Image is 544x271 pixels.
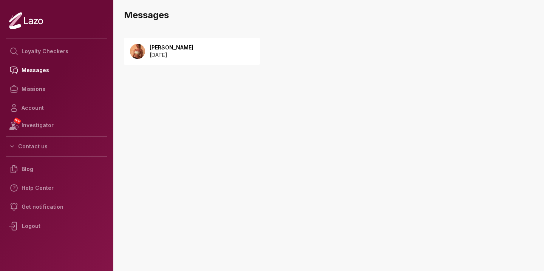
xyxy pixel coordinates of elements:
p: [PERSON_NAME] [150,44,193,51]
a: Account [6,99,107,117]
div: Logout [6,216,107,236]
img: 5dd41377-3645-4864-a336-8eda7bc24f8f [130,44,145,59]
a: Missions [6,80,107,99]
a: Get notification [6,197,107,216]
a: Blog [6,160,107,179]
a: Help Center [6,179,107,197]
button: Contact us [6,140,107,153]
span: NEW [13,117,22,125]
p: [DATE] [150,51,193,59]
h3: Messages [124,9,538,21]
a: Loyalty Checkers [6,42,107,61]
a: Messages [6,61,107,80]
a: NEWInvestigator [6,117,107,133]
